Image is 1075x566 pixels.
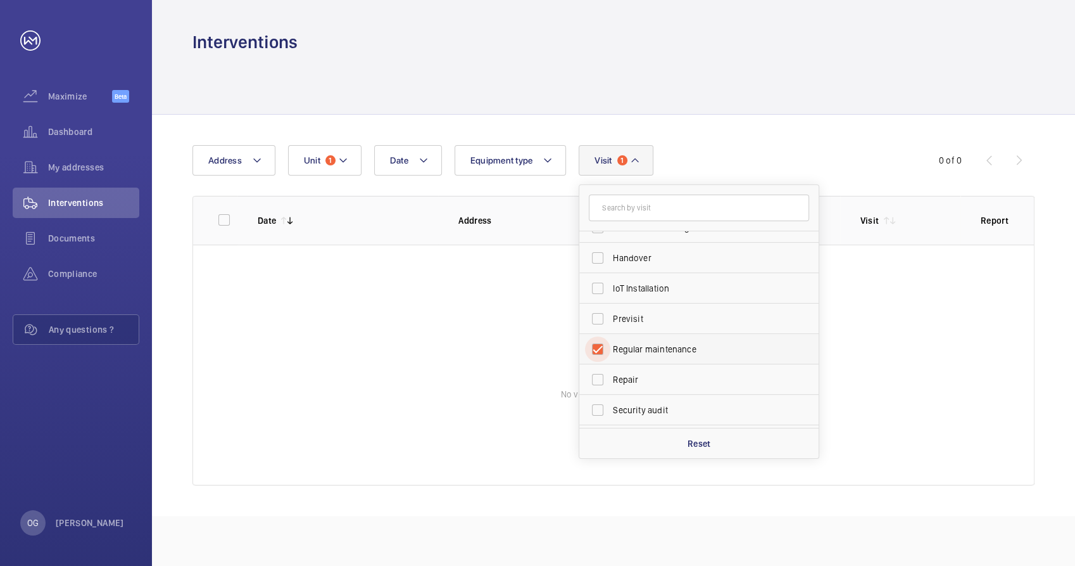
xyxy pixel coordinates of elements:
p: Reset [688,437,711,450]
span: IoT Installation [613,282,787,295]
p: Address [458,214,639,227]
span: Beta [112,90,129,103]
span: Maximize [48,90,112,103]
p: OG [27,517,39,529]
span: Repair [613,373,787,386]
span: Interventions [48,196,139,209]
span: Dashboard [48,125,139,138]
button: Date [374,145,442,176]
span: Unit [304,155,320,165]
span: Visit [594,155,612,165]
span: Any questions ? [49,323,139,336]
p: [PERSON_NAME] [56,517,124,529]
span: Security audit [613,404,787,416]
p: Date [258,214,276,227]
span: Address [208,155,242,165]
p: Visit [860,214,879,227]
span: 1 [325,155,336,165]
p: No visit has yet been done. [561,388,667,401]
button: Equipment type [455,145,567,176]
span: Compliance [48,267,139,280]
p: Report [981,214,1009,227]
span: Handover [613,252,787,264]
span: Regular maintenance [613,343,787,356]
span: Equipment type [470,155,533,165]
input: Search by visit [589,195,809,221]
button: Visit1 [579,145,653,176]
h1: Interventions [192,30,298,54]
span: 1 [617,155,627,165]
span: Previsit [613,312,787,325]
div: 0 of 0 [939,154,962,167]
span: Documents [48,232,139,245]
button: Address [192,145,275,176]
span: Date [390,155,408,165]
button: Unit1 [288,145,361,176]
span: My addresses [48,161,139,174]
